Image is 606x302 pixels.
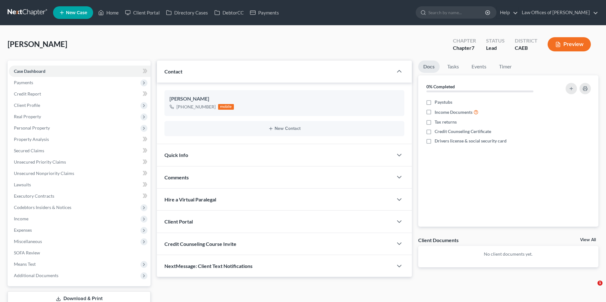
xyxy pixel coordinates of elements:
[14,182,31,187] span: Lawsuits
[14,227,32,233] span: Expenses
[14,159,66,165] span: Unsecured Priority Claims
[122,7,163,18] a: Client Portal
[9,156,151,168] a: Unsecured Priority Claims
[453,44,476,52] div: Chapter
[472,45,474,51] span: 7
[9,190,151,202] a: Executory Contracts
[486,37,505,44] div: Status
[164,174,189,180] span: Comments
[169,95,399,103] div: [PERSON_NAME]
[9,66,151,77] a: Case Dashboard
[597,281,603,286] span: 1
[497,7,518,18] a: Help
[14,68,45,74] span: Case Dashboard
[14,114,41,119] span: Real Property
[453,37,476,44] div: Chapter
[515,44,538,52] div: CAEB
[218,104,234,110] div: mobile
[14,216,28,221] span: Income
[428,7,486,18] input: Search by name...
[95,7,122,18] a: Home
[494,61,517,73] a: Timer
[423,251,593,257] p: No client documents yet.
[486,44,505,52] div: Lead
[247,7,282,18] a: Payments
[9,145,151,156] a: Secured Claims
[8,39,67,49] span: [PERSON_NAME]
[14,239,42,244] span: Miscellaneous
[14,136,49,142] span: Property Analysis
[66,10,87,15] span: New Case
[9,168,151,179] a: Unsecured Nonpriority Claims
[164,263,252,269] span: NextMessage: Client Text Notifications
[169,126,399,131] button: New Contact
[164,196,216,202] span: Hire a Virtual Paralegal
[14,148,44,153] span: Secured Claims
[9,134,151,145] a: Property Analysis
[418,61,440,73] a: Docs
[14,91,41,96] span: Credit Report
[14,80,33,85] span: Payments
[435,109,472,115] span: Income Documents
[164,68,182,74] span: Contact
[435,119,457,125] span: Tax returns
[418,237,459,243] div: Client Documents
[14,250,40,255] span: SOFA Review
[580,238,596,242] a: View All
[435,138,507,144] span: Drivers license & social security card
[164,152,188,158] span: Quick Info
[9,88,151,100] a: Credit Report
[442,61,464,73] a: Tasks
[519,7,598,18] a: Law Offices of [PERSON_NAME]
[435,99,452,105] span: Paystubs
[14,125,50,131] span: Personal Property
[466,61,491,73] a: Events
[9,247,151,258] a: SOFA Review
[163,7,211,18] a: Directory Cases
[14,261,36,267] span: Means Test
[176,104,216,110] div: [PHONE_NUMBER]
[435,128,491,135] span: Credit Counseling Certificate
[9,179,151,190] a: Lawsuits
[426,84,455,89] strong: 0% Completed
[14,205,71,210] span: Codebtors Insiders & Notices
[14,193,54,199] span: Executory Contracts
[14,171,74,176] span: Unsecured Nonpriority Claims
[585,281,600,296] iframe: Intercom live chat
[548,37,591,51] button: Preview
[515,37,538,44] div: District
[164,218,193,224] span: Client Portal
[14,273,58,278] span: Additional Documents
[211,7,247,18] a: DebtorCC
[14,102,40,108] span: Client Profile
[164,241,236,247] span: Credit Counseling Course Invite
